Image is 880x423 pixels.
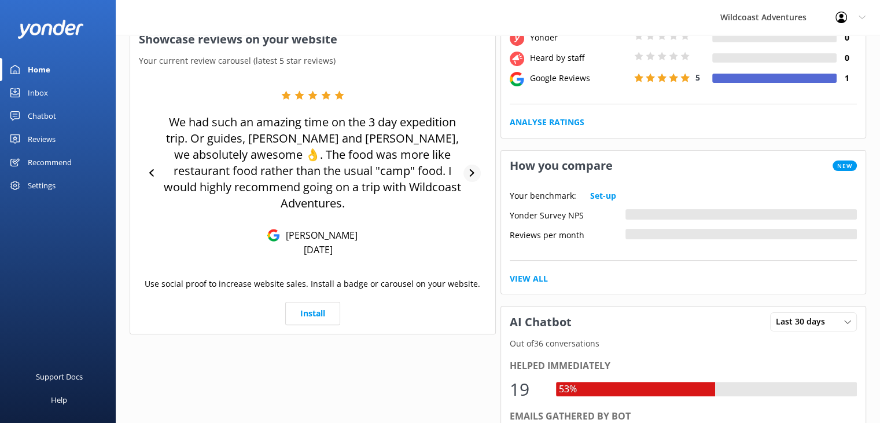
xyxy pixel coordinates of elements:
[28,58,50,81] div: Home
[304,243,333,256] p: [DATE]
[285,302,340,325] a: Install
[510,229,625,239] div: Reviews per month
[51,388,67,411] div: Help
[145,278,480,290] p: Use social proof to increase website sales. Install a badge or carousel on your website.
[36,365,83,388] div: Support Docs
[28,174,56,197] div: Settings
[837,31,857,44] h4: 0
[837,52,857,64] h4: 0
[280,229,358,242] p: [PERSON_NAME]
[527,52,631,64] div: Heard by staff
[28,151,72,174] div: Recommend
[510,359,857,374] div: Helped immediately
[501,337,866,350] p: Out of 36 conversations
[17,20,84,39] img: yonder-white-logo.png
[267,229,280,242] img: Google Reviews
[28,127,56,151] div: Reviews
[590,189,616,202] a: Set-up
[527,72,631,85] div: Google Reviews
[130,24,495,54] h3: Showcase reviews on your website
[833,161,857,171] span: New
[510,116,584,129] a: Analyse Ratings
[510,209,625,220] div: Yonder Survey NPS
[837,72,857,85] h4: 1
[527,31,631,44] div: Yonder
[130,54,495,67] p: Your current review carousel (latest 5 star reviews)
[28,81,48,104] div: Inbox
[510,272,548,285] a: View All
[556,382,580,397] div: 53%
[510,375,544,403] div: 19
[161,114,463,211] p: We had such an amazing time on the 3 day expedition trip. Or guides, [PERSON_NAME] and [PERSON_NA...
[776,315,832,328] span: Last 30 days
[28,104,56,127] div: Chatbot
[510,189,576,202] p: Your benchmark:
[501,307,580,337] h3: AI Chatbot
[501,151,621,181] h3: How you compare
[695,72,700,83] span: 5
